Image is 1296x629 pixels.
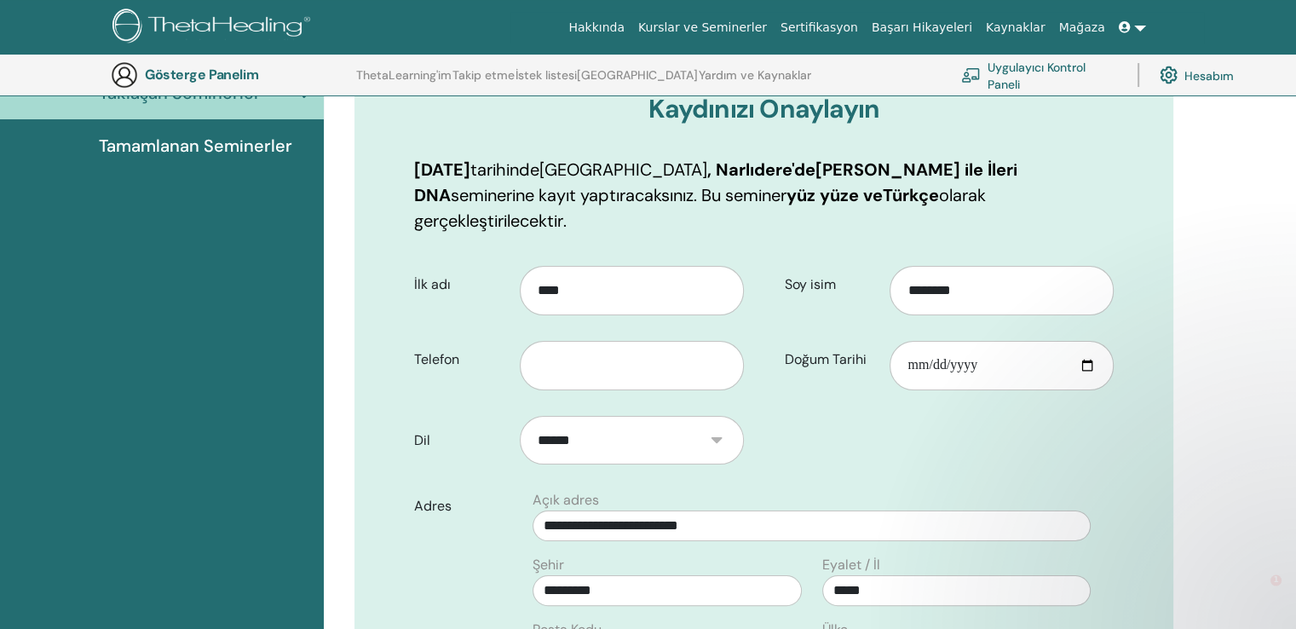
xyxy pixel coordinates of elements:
font: İlk adı [414,275,451,293]
font: Yaklaşan Seminerler [99,82,261,104]
img: generic-user-icon.jpg [111,61,138,89]
img: cog.svg [1160,62,1178,88]
font: İstek listesi [516,67,577,83]
a: Hakkında [562,12,631,43]
font: Tamamlanan Seminerler [99,135,292,157]
font: Kaydınızı Onaylayın [648,92,879,125]
a: Mağaza [1051,12,1111,43]
a: Kurslar ve Seminerler [631,12,774,43]
font: Soy isim [785,275,836,293]
font: [GEOGRAPHIC_DATA] [539,159,707,181]
a: [GEOGRAPHIC_DATA] [577,68,698,95]
font: Gösterge Panelim [145,66,258,84]
font: [GEOGRAPHIC_DATA] [577,67,698,83]
font: tarihinde [470,159,539,181]
font: seminerine kayıt yaptıracaksınız [451,184,694,206]
font: [PERSON_NAME] ile İleri DNA [414,159,1017,206]
font: Doğum Tarihi [785,350,867,368]
font: Eyalet / İl [822,556,880,574]
img: chalkboard-teacher.svg [961,67,981,82]
a: Sertifikasyon [774,12,865,43]
font: olarak gerçekleştirilecektir [414,184,986,232]
font: Başarı Hikayeleri [872,20,972,34]
font: Açık adres [533,491,599,509]
a: Başarı Hikayeleri [865,12,979,43]
a: Yardım ve Kaynaklar [699,68,811,95]
a: Takip etme [452,68,515,95]
font: . [563,210,567,232]
font: . Bu seminer [694,184,786,206]
font: Yardım ve Kaynaklar [699,67,811,83]
font: Şehir [533,556,564,574]
a: Uygulayıcı Kontrol Paneli [961,56,1117,94]
font: Adres [414,497,452,515]
font: Türkçe [883,184,939,206]
font: , Narlıdere'de [707,159,815,181]
font: Hakkında [568,20,625,34]
font: Uygulayıcı Kontrol Paneli [988,60,1086,91]
a: Hesabım [1160,56,1234,94]
font: Kaynaklar [986,20,1045,34]
a: İstek listesi [516,68,577,95]
font: Telefon [414,350,459,368]
font: [DATE] [414,159,470,181]
font: Sertifikasyon [780,20,858,34]
span: 1 [1273,571,1287,585]
img: logo.png [112,9,316,47]
font: Dil [414,431,430,449]
a: ThetaLearning'im [356,68,452,95]
iframe: Intercom live chat [1238,571,1279,612]
font: yüz yüze ve [786,184,883,206]
font: ThetaLearning'im [356,67,452,83]
font: Kurslar ve Seminerler [638,20,767,34]
a: Kaynaklar [979,12,1052,43]
font: Takip etme [452,67,515,83]
font: Hesabım [1184,68,1234,84]
font: Mağaza [1058,20,1104,34]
